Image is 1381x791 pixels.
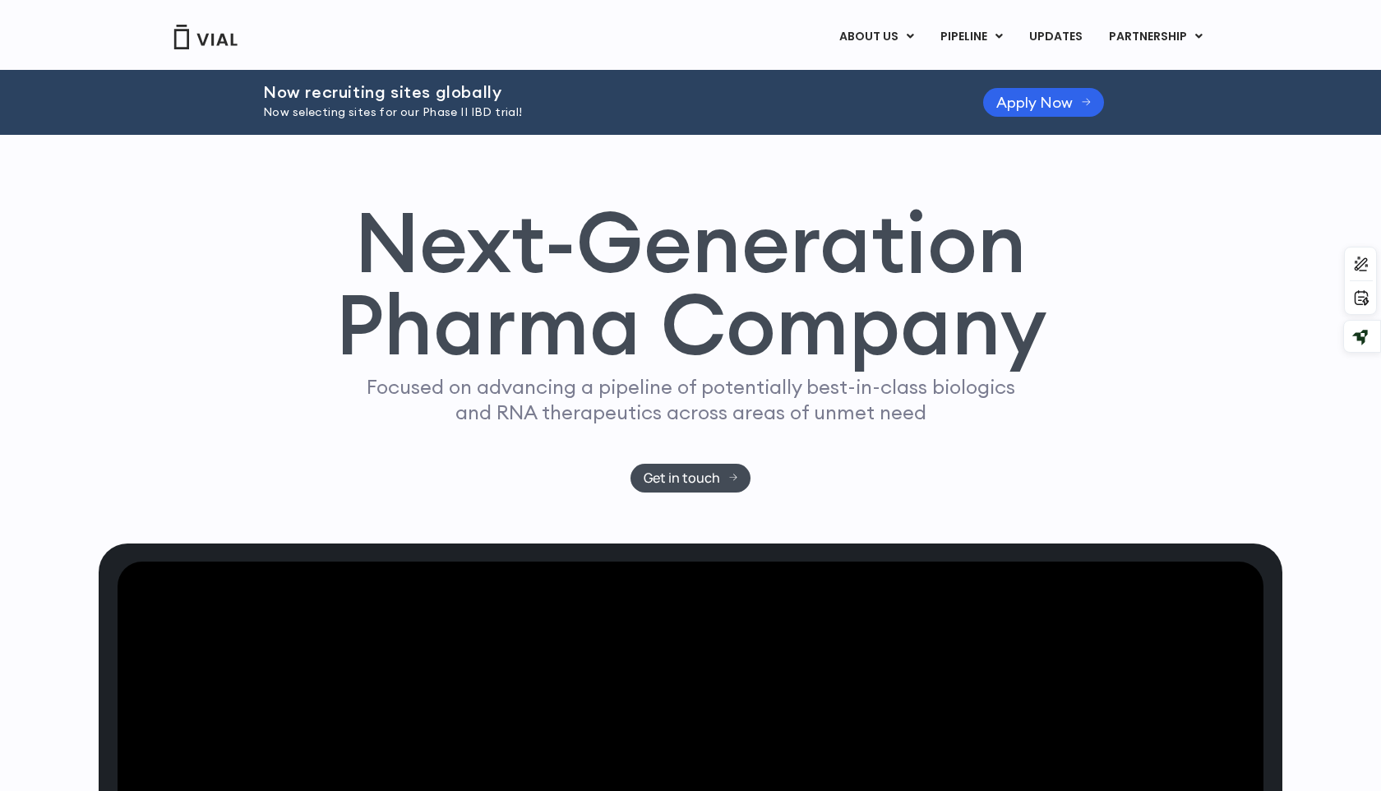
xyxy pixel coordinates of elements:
[359,374,1022,425] p: Focused on advancing a pipeline of potentially best-in-class biologics and RNA therapeutics acros...
[826,23,926,51] a: ABOUT USMenu Toggle
[983,88,1104,117] a: Apply Now
[927,23,1015,51] a: PIPELINEMenu Toggle
[263,83,942,101] h2: Now recruiting sites globally
[630,464,751,493] a: Get in touch
[996,96,1073,109] span: Apply Now
[1096,23,1216,51] a: PARTNERSHIPMenu Toggle
[644,472,720,484] span: Get in touch
[263,104,942,122] p: Now selecting sites for our Phase II IBD trial!
[1016,23,1095,51] a: UPDATES
[335,201,1046,367] h1: Next-Generation Pharma Company
[173,25,238,49] img: Vial Logo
